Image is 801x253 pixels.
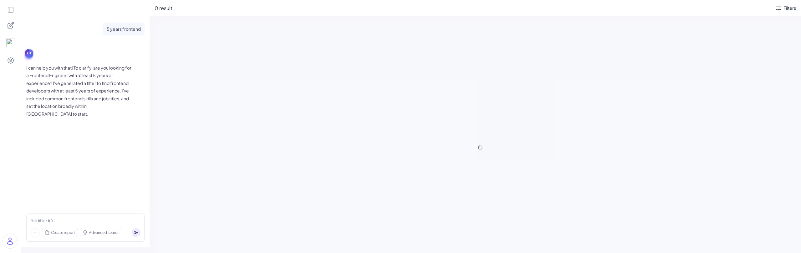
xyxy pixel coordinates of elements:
img: user_logo.png [3,234,17,248]
p: 5 years frontend [107,25,141,33]
span: 0 result [155,5,172,11]
img: shortlist.png [6,39,15,47]
span: Create report [51,230,75,235]
div: Filters [783,5,796,11]
p: I can help you with that! To clarify, are you looking for a Frontend Engineer with at least 5 yea... [26,64,133,118]
span: Advanced search [89,230,120,235]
